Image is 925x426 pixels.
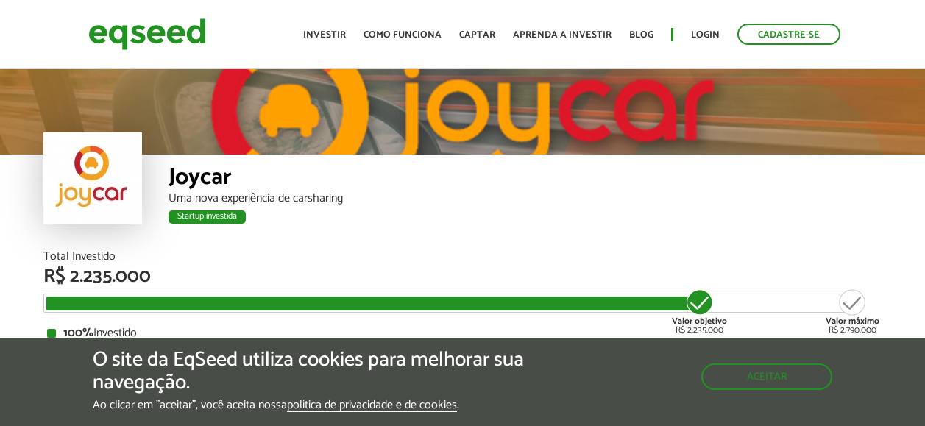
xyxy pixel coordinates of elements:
[459,30,495,40] a: Captar
[63,323,93,343] strong: 100%
[287,400,457,412] a: política de privacidade e de cookies
[93,349,536,394] h5: O site da EqSeed utiliza cookies para melhorar sua navegação.
[691,30,720,40] a: Login
[672,314,727,328] strong: Valor objetivo
[169,193,882,205] div: Uma nova experiência de carsharing
[737,24,840,45] a: Cadastre-se
[303,30,346,40] a: Investir
[513,30,612,40] a: Aprenda a investir
[47,327,879,339] div: Investido
[629,30,653,40] a: Blog
[43,251,882,263] div: Total Investido
[701,363,832,390] button: Aceitar
[826,314,879,328] strong: Valor máximo
[364,30,442,40] a: Como funciona
[43,267,882,286] div: R$ 2.235.000
[88,15,206,54] img: EqSeed
[672,288,727,335] div: R$ 2.235.000
[169,166,882,193] div: Joycar
[826,288,879,335] div: R$ 2.790.000
[169,210,246,224] div: Startup investida
[93,398,536,412] p: Ao clicar em "aceitar", você aceita nossa .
